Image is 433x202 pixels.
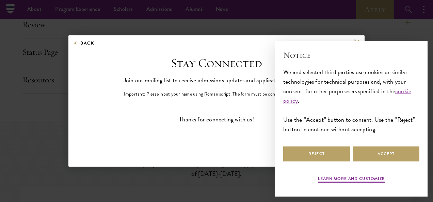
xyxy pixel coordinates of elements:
[124,90,309,98] p: Important: Please input your name using Roman script. The form must be completed in English.
[89,115,344,124] div: Thanks for connecting with us!
[74,39,94,47] button: Back
[283,49,419,61] h2: Notice
[283,86,411,105] a: cookie policy
[318,175,385,184] button: Learn more and customize
[353,146,419,162] button: Accept
[171,56,262,70] h3: Stay Connected
[124,75,310,85] p: Join our mailing list to receive admissions updates and application resources.
[283,67,419,134] div: We and selected third parties use cookies or similar technologies for technical purposes and, wit...
[283,146,350,162] button: Reject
